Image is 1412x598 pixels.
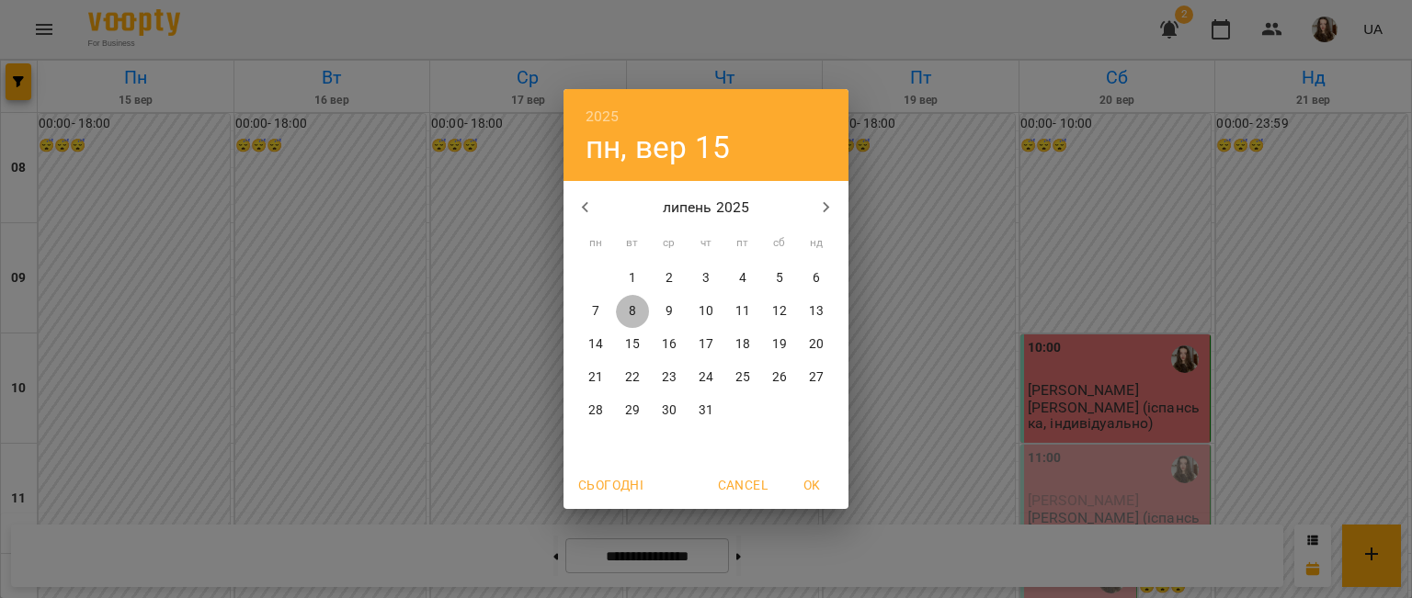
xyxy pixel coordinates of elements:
button: 26 [763,361,796,394]
button: 28 [579,394,612,427]
p: липень 2025 [608,197,805,219]
p: 17 [699,335,713,354]
p: 18 [735,335,750,354]
button: 8 [616,295,649,328]
p: 2 [666,269,673,288]
p: 8 [629,302,636,321]
button: 23 [653,361,686,394]
p: 4 [739,269,746,288]
button: 12 [763,295,796,328]
button: 1 [616,262,649,295]
p: 3 [702,269,710,288]
p: 19 [772,335,787,354]
span: нд [800,234,833,253]
p: 23 [662,368,677,387]
p: 5 [776,269,783,288]
p: 12 [772,302,787,321]
p: 15 [625,335,640,354]
span: OK [790,474,834,496]
span: Сьогодні [578,474,643,496]
p: 28 [588,401,603,420]
button: 17 [689,328,723,361]
p: 30 [662,401,677,420]
span: чт [689,234,723,253]
button: пн, вер 15 [586,129,730,166]
p: 27 [809,368,824,387]
span: Cancel [718,474,768,496]
button: 30 [653,394,686,427]
span: вт [616,234,649,253]
button: 14 [579,328,612,361]
button: 2 [653,262,686,295]
p: 24 [699,368,713,387]
button: 19 [763,328,796,361]
button: 7 [579,295,612,328]
p: 9 [666,302,673,321]
button: 22 [616,361,649,394]
button: 15 [616,328,649,361]
p: 22 [625,368,640,387]
span: пн [579,234,612,253]
p: 31 [699,401,713,420]
p: 26 [772,368,787,387]
button: 16 [653,328,686,361]
button: 18 [726,328,759,361]
button: 21 [579,361,612,394]
button: 24 [689,361,723,394]
button: 25 [726,361,759,394]
button: 13 [800,295,833,328]
button: 29 [616,394,649,427]
button: 9 [653,295,686,328]
p: 16 [662,335,677,354]
span: сб [763,234,796,253]
button: 10 [689,295,723,328]
button: Cancel [711,468,775,502]
p: 21 [588,368,603,387]
p: 7 [592,302,599,321]
button: 2025 [586,104,620,130]
button: 31 [689,394,723,427]
button: OK [782,468,841,502]
button: 27 [800,361,833,394]
button: 6 [800,262,833,295]
button: 5 [763,262,796,295]
p: 1 [629,269,636,288]
button: 3 [689,262,723,295]
button: 4 [726,262,759,295]
span: пт [726,234,759,253]
button: 20 [800,328,833,361]
span: ср [653,234,686,253]
p: 10 [699,302,713,321]
button: Сьогодні [571,468,651,502]
button: 11 [726,295,759,328]
p: 25 [735,368,750,387]
p: 6 [813,269,820,288]
p: 20 [809,335,824,354]
p: 29 [625,401,640,420]
p: 13 [809,302,824,321]
p: 11 [735,302,750,321]
p: 14 [588,335,603,354]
